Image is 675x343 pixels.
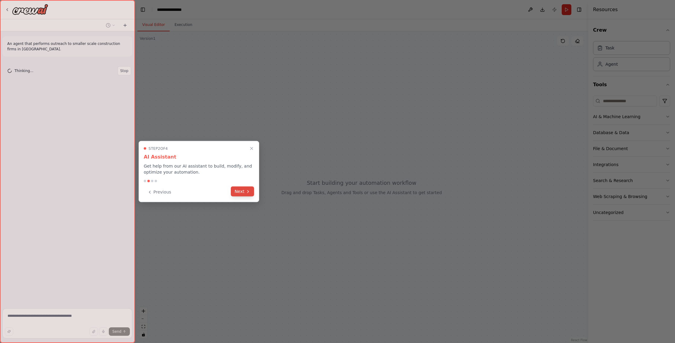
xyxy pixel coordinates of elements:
p: Get help from our AI assistant to build, modify, and optimize your automation. [144,163,254,175]
button: Close walkthrough [248,145,255,152]
span: Step 2 of 4 [149,146,168,151]
button: Hide left sidebar [139,5,147,14]
button: Next [231,187,254,197]
h3: AI Assistant [144,153,254,161]
button: Previous [144,187,175,197]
